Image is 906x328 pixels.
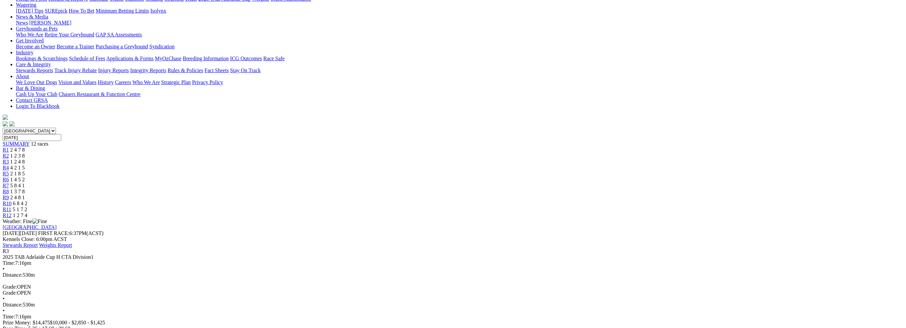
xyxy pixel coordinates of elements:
[3,212,12,218] a: R12
[10,153,25,159] span: 1 2 3 8
[16,56,68,61] a: Bookings & Scratchings
[16,32,43,37] a: Who We Are
[10,189,25,194] span: 1 3 7 8
[192,79,223,85] a: Privacy Policy
[3,284,17,290] span: Grade:
[3,230,37,236] span: [DATE]
[16,68,53,73] a: Stewards Reports
[3,248,9,254] span: R3
[3,290,903,296] div: OPEN
[16,20,903,26] div: News & Media
[3,224,57,230] a: [GEOGRAPHIC_DATA]
[69,56,105,61] a: Schedule of Fees
[39,242,72,248] a: Weights Report
[16,8,43,14] a: [DATE] Tips
[16,20,28,25] a: News
[13,207,27,212] span: 5 1 7 2
[10,159,25,164] span: 1 2 4 8
[3,290,17,296] span: Grade:
[3,177,9,182] a: R6
[132,79,160,85] a: Who We Are
[3,302,903,308] div: 530m
[96,32,142,37] a: GAP SA Assessments
[98,79,114,85] a: History
[16,44,903,50] div: Get Involved
[3,195,9,200] a: R9
[45,8,67,14] a: SUREpick
[3,201,12,206] a: R10
[38,230,104,236] span: 6:37PM(ACST)
[3,272,23,278] span: Distance:
[3,115,8,120] img: logo-grsa-white.png
[16,91,57,97] a: Cash Up Your Club
[230,56,262,61] a: ICG Outcomes
[3,147,9,153] a: R1
[3,296,5,302] span: •
[10,165,25,170] span: 4 2 1 5
[115,79,131,85] a: Careers
[3,266,5,272] span: •
[3,134,61,141] input: Select date
[3,141,29,147] a: SUMMARY
[3,121,8,126] img: facebook.svg
[3,171,9,176] a: R5
[167,68,203,73] a: Rules & Policies
[3,308,5,313] span: •
[16,56,903,62] div: Industry
[96,44,148,49] a: Purchasing a Greyhound
[38,230,69,236] span: FIRST RACE:
[3,236,903,242] div: Kennels Close: 6:00pm ACST
[230,68,261,73] a: Stay On Track
[16,14,48,20] a: News & Media
[98,68,129,73] a: Injury Reports
[3,189,9,194] a: R8
[3,230,20,236] span: [DATE]
[3,153,9,159] a: R2
[16,85,45,91] a: Bar & Dining
[10,171,25,176] span: 2 1 8 5
[3,314,15,319] span: Time:
[263,56,284,61] a: Race Safe
[10,147,25,153] span: 2 4 7 8
[16,26,58,31] a: Greyhounds as Pets
[3,242,38,248] a: Stewards Report
[16,97,48,103] a: Contact GRSA
[3,284,903,290] div: OPEN
[10,177,25,182] span: 1 4 5 2
[3,260,903,266] div: 7:16pm
[31,141,48,147] span: 12 races
[3,302,23,307] span: Distance:
[16,68,903,73] div: Care & Integrity
[161,79,191,85] a: Strategic Plan
[3,159,9,164] a: R3
[150,8,166,14] a: Isolynx
[13,212,27,218] span: 1 2 7 4
[69,8,95,14] a: How To Bet
[16,38,44,43] a: Get Involved
[16,79,903,85] div: About
[16,2,36,8] a: Wagering
[16,103,60,109] a: Login To Blackbook
[155,56,181,61] a: MyOzChase
[3,183,9,188] a: R7
[54,68,97,73] a: Track Injury Rebate
[3,165,9,170] a: R4
[16,73,29,79] a: About
[16,44,55,49] a: Become an Owner
[59,91,140,97] a: Chasers Restaurant & Function Centre
[16,32,903,38] div: Greyhounds as Pets
[45,32,94,37] a: Retire Your Greyhound
[106,56,154,61] a: Applications & Forms
[16,8,903,14] div: Wagering
[3,207,11,212] a: R11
